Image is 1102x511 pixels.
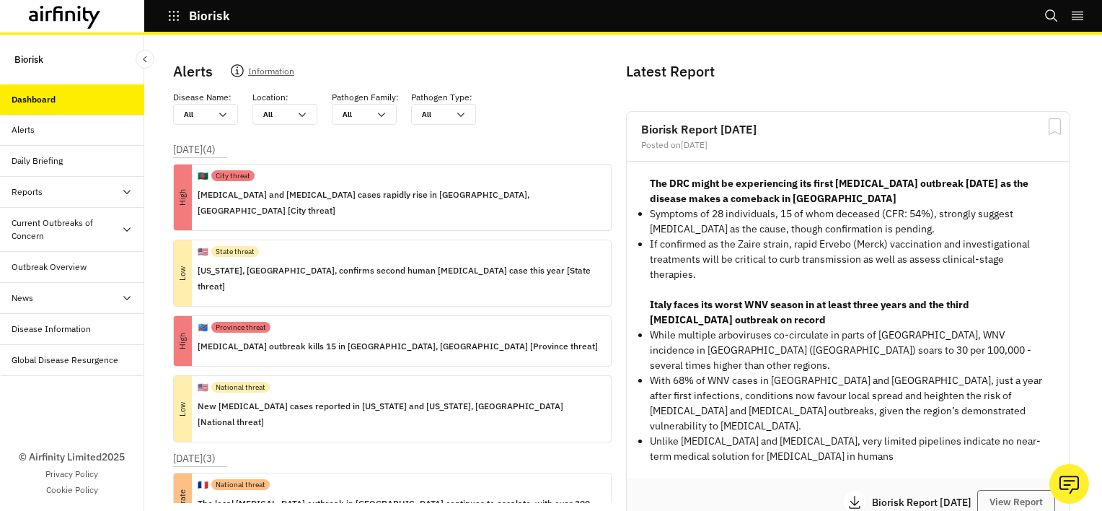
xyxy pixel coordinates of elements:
button: Close Sidebar [136,50,154,69]
p: If confirmed as the Zaire strain, rapid Ervebo (Merck) vaccination and investigational treatments... [650,237,1046,282]
p: Province threat [216,322,266,333]
p: [DATE] ( 3 ) [173,451,216,466]
h2: Biorisk Report [DATE] [641,123,1055,135]
p: Disease Name : [173,91,232,104]
strong: The DRC might be experiencing its first [MEDICAL_DATA] outbreak [DATE] as the disease makes a com... [650,177,1028,205]
div: News [12,292,33,305]
p: City threat [216,170,250,181]
p: Unlike [MEDICAL_DATA] and [MEDICAL_DATA], very limited pipelines indicate no near-term medical so... [650,434,1046,464]
p: [MEDICAL_DATA] and [MEDICAL_DATA] cases rapidly rise in [GEOGRAPHIC_DATA], [GEOGRAPHIC_DATA] [Cit... [198,187,599,219]
div: Reports [12,185,43,198]
p: Low [150,400,216,418]
p: 🇧🇩 [198,170,208,183]
div: Global Disease Resurgence [12,354,118,367]
div: Dashboard [12,93,56,106]
button: Biorisk [167,4,230,28]
p: While multiple arboviruses co-circulate in parts of [GEOGRAPHIC_DATA], WNV incidence in [GEOGRAPH... [650,328,1046,373]
p: National threat [216,479,265,490]
p: Pathogen Type : [411,91,472,104]
strong: Italy faces its worst WNV season in at least three years and the third [MEDICAL_DATA] outbreak on... [650,298,969,326]
a: Privacy Policy [45,468,98,481]
p: [DATE] ( 4 ) [173,142,216,157]
p: 🇺🇸 [198,245,208,258]
p: Biorisk Report [DATE] [872,497,977,507]
p: © Airfinity Limited 2025 [19,450,125,465]
p: High [150,188,216,206]
p: National threat [216,382,265,393]
p: [US_STATE], [GEOGRAPHIC_DATA], confirms second human [MEDICAL_DATA] case this year [State threat] [198,263,599,294]
p: 🇨🇩 [198,321,208,334]
div: Daily Briefing [12,154,63,167]
div: Current Outbreaks of Concern [12,217,121,243]
p: Latest Report [626,61,1067,82]
p: Low [150,264,216,282]
p: Biorisk [189,9,230,22]
p: State threat [216,246,255,257]
div: Disease Information [12,323,91,336]
button: Search [1044,4,1059,28]
p: [MEDICAL_DATA] outbreak kills 15 in [GEOGRAPHIC_DATA], [GEOGRAPHIC_DATA] [Province threat] [198,339,598,354]
div: Alerts [12,123,35,136]
button: Ask our analysts [1049,464,1089,504]
p: With 68% of WNV cases in [GEOGRAPHIC_DATA] and [GEOGRAPHIC_DATA], just a year after first infecti... [650,373,1046,434]
p: Location : [252,91,288,104]
svg: Bookmark Report [1046,118,1064,136]
p: 🇺🇸 [198,381,208,394]
div: Posted on [DATE] [641,141,1055,149]
p: Alerts [173,61,213,82]
p: 🇫🇷 [198,479,208,492]
p: High [158,332,208,350]
p: Pathogen Family : [332,91,399,104]
p: Information [248,64,294,84]
a: Cookie Policy [46,484,98,497]
p: New [MEDICAL_DATA] cases reported in [US_STATE] and [US_STATE], [GEOGRAPHIC_DATA] [National threat] [198,398,599,430]
p: Biorisk [14,46,43,73]
p: Symptoms of 28 individuals, 15 of whom deceased (CFR: 54%), strongly suggest [MEDICAL_DATA] as th... [650,206,1046,237]
div: Outbreak Overview [12,261,87,274]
